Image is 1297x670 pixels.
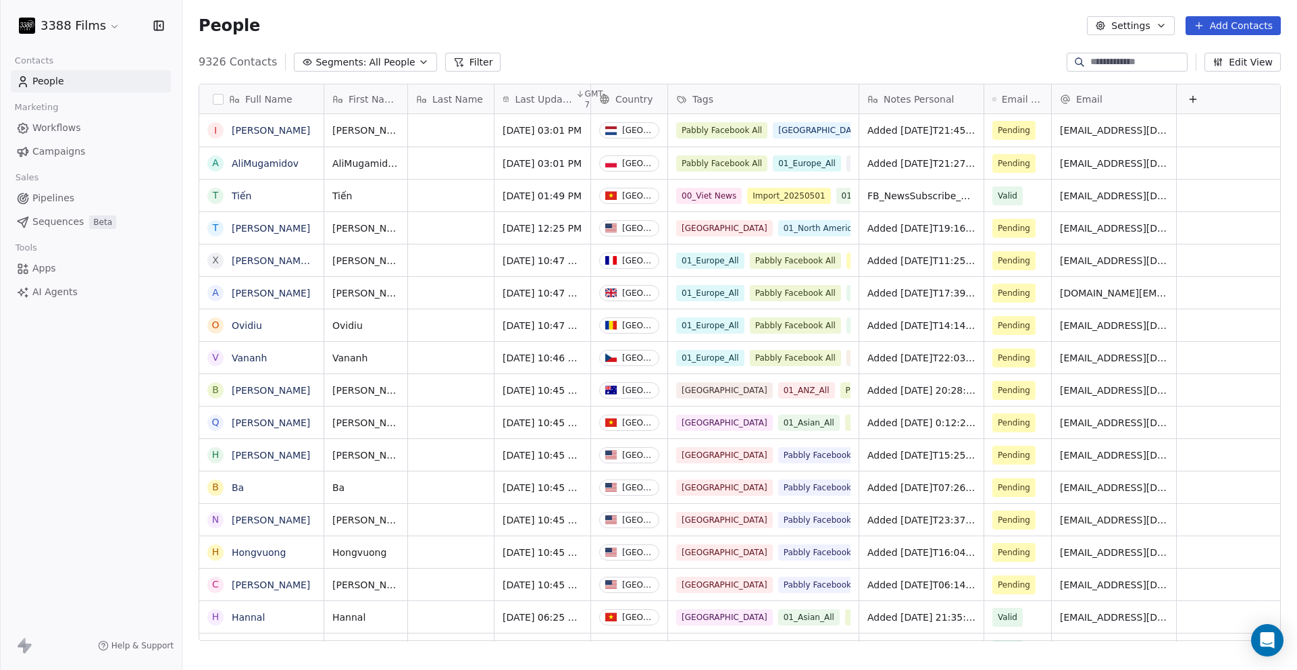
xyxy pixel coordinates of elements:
[11,140,171,163] a: Campaigns
[232,255,417,266] a: [PERSON_NAME][DEMOGRAPHIC_DATA]
[622,580,653,590] div: [GEOGRAPHIC_DATA]
[503,448,582,462] span: [DATE] 10:45 AM
[846,350,943,366] span: [GEOGRAPHIC_DATA]
[332,416,399,430] span: [PERSON_NAME]
[778,512,871,528] span: Pabbly Facebook US
[676,253,744,269] span: 01_Europe_All
[622,515,653,525] div: [GEOGRAPHIC_DATA]
[1076,93,1102,106] span: Email
[1052,84,1176,113] div: Email
[232,417,310,428] a: [PERSON_NAME]
[232,385,310,396] a: [PERSON_NAME]
[211,415,219,430] div: Q
[692,93,713,106] span: Tags
[503,513,582,527] span: [DATE] 10:45 AM
[445,53,501,72] button: Filter
[1060,189,1168,203] span: [EMAIL_ADDRESS][DOMAIN_NAME]
[867,351,975,365] span: Added [DATE]T22:03:11+0000 via Pabbly Connect, Location Country: [GEOGRAPHIC_DATA], Facebook Lead...
[668,84,859,113] div: Tags
[998,157,1030,170] span: Pending
[11,70,171,93] a: People
[867,286,975,300] span: Added [DATE]T17:39:37+0000 via Pabbly Connect, Location Country: [GEOGRAPHIC_DATA], Facebook Lead...
[1060,578,1168,592] span: [EMAIL_ADDRESS][DOMAIN_NAME]
[332,611,399,624] span: Hannal
[503,351,582,365] span: [DATE] 10:46 AM
[846,285,943,301] span: [GEOGRAPHIC_DATA]
[1060,546,1168,559] span: [EMAIL_ADDRESS][DOMAIN_NAME]
[676,447,773,463] span: [GEOGRAPHIC_DATA]
[9,238,43,258] span: Tools
[998,286,1030,300] span: Pending
[232,515,310,525] a: [PERSON_NAME]
[867,384,975,397] span: Added [DATE] 20:28:41 via Pabbly Connect, Location Country: [GEOGRAPHIC_DATA], 3388 Films Subscri...
[867,611,975,624] span: Added [DATE] 21:35:50 via Pabbly Connect, Location Country: [GEOGRAPHIC_DATA], 3388 Films Subscri...
[16,14,123,37] button: 3388 Films
[676,544,773,561] span: [GEOGRAPHIC_DATA]
[503,319,582,332] span: [DATE] 10:47 AM
[998,546,1030,559] span: Pending
[32,285,78,299] span: AI Agents
[332,546,399,559] span: Hongvuong
[214,124,217,138] div: I
[836,188,898,204] span: 01_Asian_All
[213,188,219,203] div: T
[750,253,841,269] span: Pabbly Facebook All
[867,481,975,494] span: Added [DATE]T07:26:17+0000 via Pabbly Connect, Location Country: [GEOGRAPHIC_DATA], Facebook Lead...
[773,155,841,172] span: 01_Europe_All
[1060,416,1168,430] span: [EMAIL_ADDRESS][DOMAIN_NAME]
[232,612,265,623] a: Hannal
[503,611,582,624] span: [DATE] 06:25 AM
[867,157,975,170] span: Added [DATE]T21:27:03+0000 via Pabbly Connect, Location Country: [GEOGRAPHIC_DATA], Facebook Lead...
[622,353,653,363] div: [GEOGRAPHIC_DATA]
[998,513,1030,527] span: Pending
[622,548,653,557] div: [GEOGRAPHIC_DATA]
[1060,513,1168,527] span: [EMAIL_ADDRESS][DOMAIN_NAME]
[676,415,773,431] span: [GEOGRAPHIC_DATA]
[315,55,366,70] span: Segments:
[778,382,835,398] span: 01_ANZ_All
[867,189,975,203] span: FB_NewsSubscribe_ALL_20250411, Location Country: [GEOGRAPHIC_DATA], Date: [DATE]
[867,222,975,235] span: Added [DATE]T19:16:47+0000 via Pabbly Connect, Location Country: [GEOGRAPHIC_DATA], Facebook Lead...
[676,480,773,496] span: [GEOGRAPHIC_DATA]
[199,84,324,113] div: Full Name
[503,578,582,592] span: [DATE] 10:45 AM
[212,383,219,397] div: B
[676,155,767,172] span: Pabbly Facebook All
[676,577,773,593] span: [GEOGRAPHIC_DATA]
[622,613,653,622] div: [GEOGRAPHIC_DATA]
[89,215,116,229] span: Beta
[212,480,219,494] div: B
[199,16,260,36] span: People
[32,191,74,205] span: Pipelines
[998,124,1030,137] span: Pending
[750,317,841,334] span: Pabbly Facebook All
[778,447,871,463] span: Pabbly Facebook US
[1204,53,1281,72] button: Edit View
[232,353,267,363] a: Vananh
[232,288,310,299] a: [PERSON_NAME]
[432,93,483,106] span: Last Name
[332,384,399,397] span: [PERSON_NAME]
[212,545,220,559] div: H
[515,93,572,106] span: Last Updated Date
[778,577,871,593] span: Pabbly Facebook US
[349,93,399,106] span: First Name
[503,124,582,137] span: [DATE] 03:01 PM
[622,224,653,233] div: [GEOGRAPHIC_DATA]
[998,578,1030,592] span: Pending
[884,93,954,106] span: Notes Personal
[1060,351,1168,365] span: [EMAIL_ADDRESS][DOMAIN_NAME]
[778,480,871,496] span: Pabbly Facebook US
[676,350,744,366] span: 01_Europe_All
[867,416,975,430] span: Added [DATE] 0:12:20 via Pabbly Connect, Location Country: [GEOGRAPHIC_DATA], 3388 Films Subscrib...
[750,350,841,366] span: Pabbly Facebook All
[213,221,219,235] div: T
[676,382,773,398] span: [GEOGRAPHIC_DATA]
[1087,16,1174,35] button: Settings
[846,155,943,172] span: [GEOGRAPHIC_DATA]
[1060,124,1168,137] span: [EMAIL_ADDRESS][DOMAIN_NAME]
[998,481,1030,494] span: Pending
[750,285,841,301] span: Pabbly Facebook All
[676,317,744,334] span: 01_Europe_All
[232,579,310,590] a: [PERSON_NAME]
